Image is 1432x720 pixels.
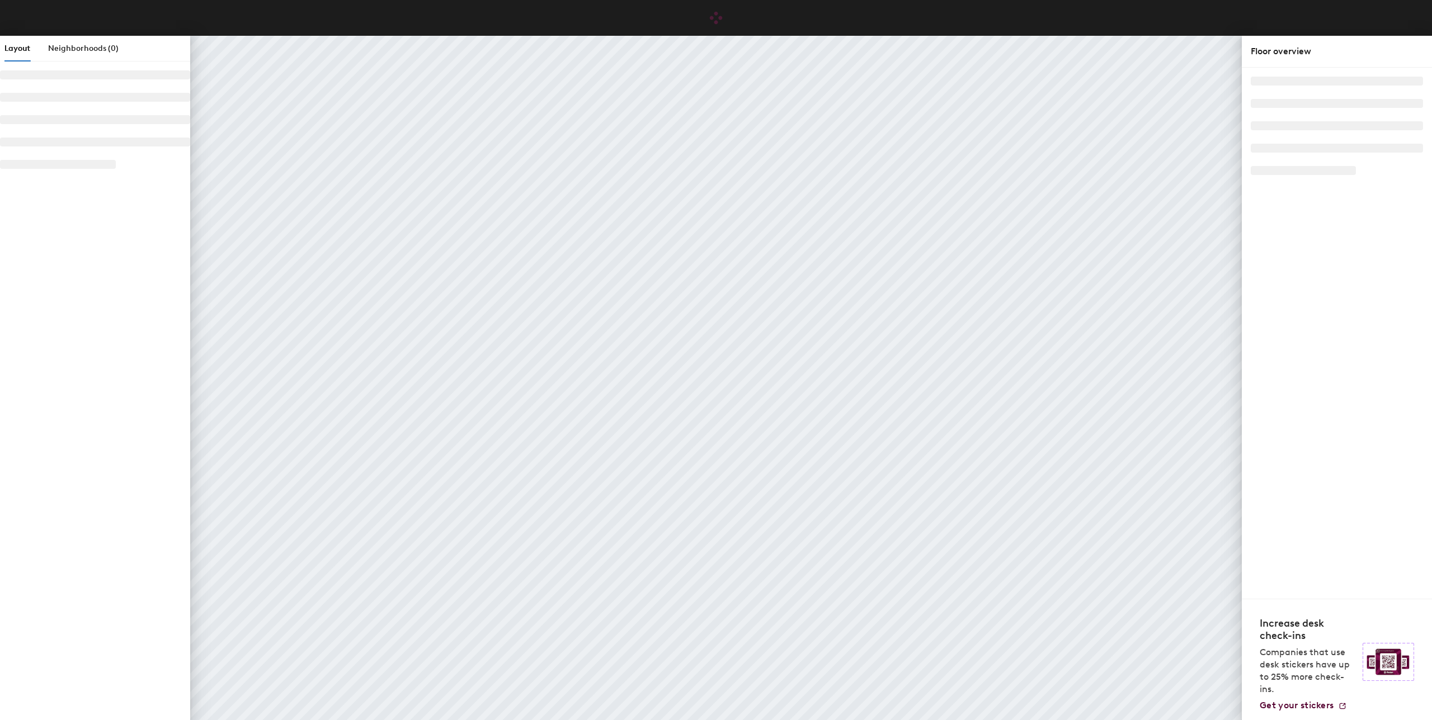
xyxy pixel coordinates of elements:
p: Companies that use desk stickers have up to 25% more check-ins. [1260,646,1356,695]
h4: Increase desk check-ins [1260,617,1356,642]
span: Layout [4,44,30,53]
img: Sticker logo [1363,643,1414,681]
span: Get your stickers [1260,700,1334,710]
a: Get your stickers [1260,700,1347,711]
span: Neighborhoods (0) [48,44,119,53]
div: Floor overview [1251,45,1423,58]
